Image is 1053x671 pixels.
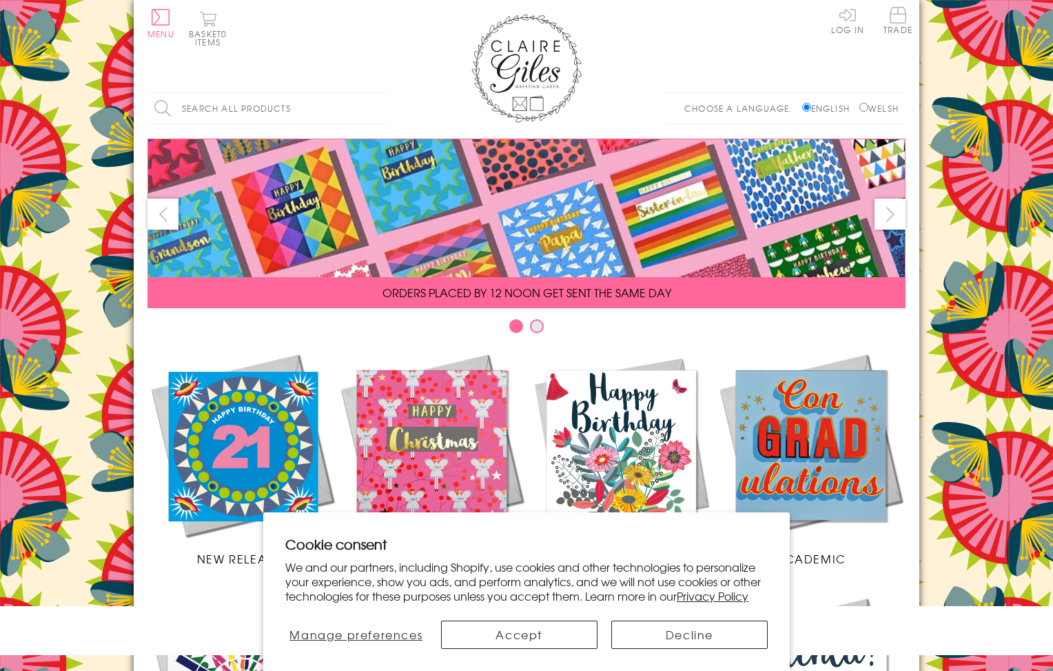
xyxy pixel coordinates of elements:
[859,103,868,112] input: Welsh
[883,7,912,34] span: Trade
[147,350,337,567] a: New Releases
[441,621,597,649] button: Accept
[147,319,906,340] div: Carousel Pagination
[147,199,178,230] button: prev
[285,560,768,603] p: We and our partners, including Shopify, use cookies and other technologies to personalize your ex...
[677,588,748,604] a: Privacy Policy
[197,550,287,567] span: New Releases
[684,102,799,114] p: Choose a language:
[195,28,227,48] span: 0 items
[285,621,427,649] button: Manage preferences
[382,284,671,301] span: ORDERS PLACED BY 12 NOON GET SENT THE SAME DAY
[509,319,523,333] button: Carousel Page 1 (Current Slide)
[883,7,912,37] a: Trade
[189,11,227,46] button: Basket0 items
[289,626,422,643] span: Manage preferences
[285,534,768,554] h2: Cookie consent
[802,103,811,112] input: English
[530,319,544,333] button: Carousel Page 2
[375,93,389,124] input: Search
[875,199,906,230] button: next
[526,350,716,567] a: Birthdays
[775,550,846,567] span: Academic
[831,7,864,34] a: Log In
[716,350,906,567] a: Academic
[802,102,857,114] label: English
[611,621,768,649] button: Decline
[147,93,389,124] input: Search all products
[471,14,582,123] img: Claire Giles Greetings Cards
[859,102,899,114] label: Welsh
[147,28,174,40] span: Menu
[147,9,174,38] button: Menu
[337,350,526,567] a: Christmas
